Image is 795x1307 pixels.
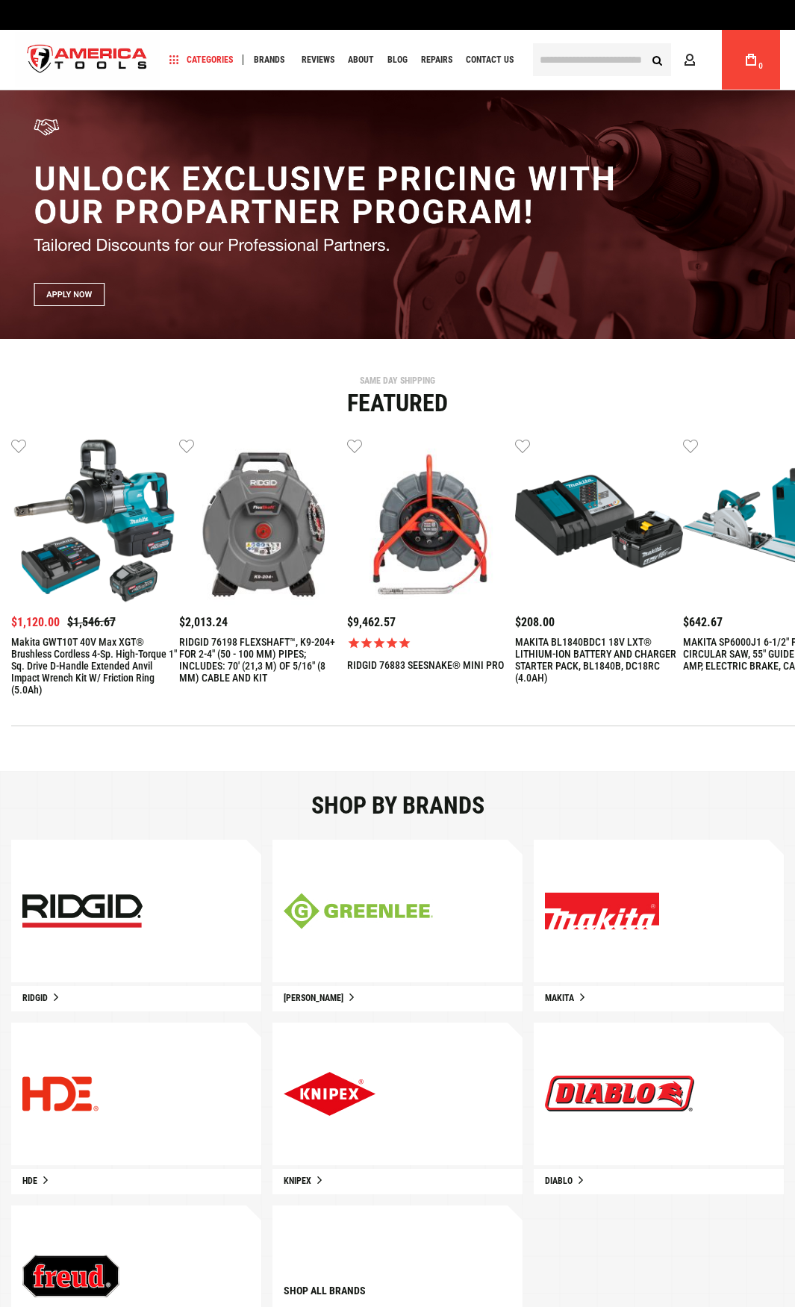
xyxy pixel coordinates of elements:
span: [PERSON_NAME] [284,993,343,1003]
img: Explore Our New Products [545,1076,694,1111]
span: $9,462.57 [347,615,396,629]
div: SAME DAY SHIPPING [11,376,784,385]
span: About [348,55,374,64]
img: Explore Our New Products [22,1076,99,1111]
a: store logo [15,32,160,88]
span: Reviews [302,55,334,64]
span: $1,546.67 [67,615,116,629]
img: Makita GWT10T 40V max XGT® Brushless Cordless 4‑Sp. High‑Torque 1" Sq. Drive D‑Handle Extended An... [11,437,179,605]
a: Explore Our New Products [272,1023,523,1165]
a: Reviews [295,50,341,70]
a: 0 [737,30,765,90]
img: Explore Our New Products [22,1255,119,1297]
a: RIDGID 76883 SEESNAKE® MINI PRO [347,437,515,609]
a: Diablo [534,1169,784,1194]
span: Repairs [421,55,452,64]
a: Explore Our New Products [11,1023,261,1165]
a: Makita GWT10T 40V max XGT® Brushless Cordless 4‑Sp. High‑Torque 1" Sq. Drive D‑Handle Extended An... [11,437,179,609]
span: Categories [169,54,233,65]
img: Explore Our New Products [545,892,659,930]
a: HDE [11,1169,261,1194]
img: ridgid-mobile.jpg [22,894,143,928]
div: Featured [11,391,784,415]
span: Blog [387,55,408,64]
img: America Tools [15,32,160,88]
a: Makita [534,986,784,1011]
button: Search [643,46,671,74]
a: About [341,50,381,70]
a: RIDGID 76198 FLEXSHAFT™, K9-204+ FOR 2-4 [179,437,347,609]
a: RIDGID 76883 SEESNAKE® MINI PRO [347,659,504,671]
a: [PERSON_NAME] [272,986,523,1011]
span: HDE [22,1176,37,1186]
span: Rated 5.0 out of 5 stars 1 reviews [347,636,515,650]
a: MAKITA BL1840BDC1 18V LXT® LITHIUM-ION BATTERY AND CHARGER STARTER PACK, BL1840B, DC18RC (4.0AH) [515,636,683,684]
a: Repairs [414,50,459,70]
span: Makita [545,993,574,1003]
a: Explore Our New Products [534,840,784,982]
span: Diablo [545,1176,573,1186]
span: 0 [758,62,763,70]
div: Shop by brands [11,793,784,817]
span: $2,013.24 [179,615,228,629]
img: RIDGID 76883 SEESNAKE® MINI PRO [347,437,515,605]
img: MAKITA BL1840BDC1 18V LXT® LITHIUM-ION BATTERY AND CHARGER STARTER PACK, BL1840B, DC18RC (4.0AH) [515,437,683,605]
a: Makita GWT10T 40V max XGT® Brushless Cordless 4‑Sp. High‑Torque 1" Sq. Drive D‑Handle Extended An... [11,636,179,696]
img: Explore Our New Products [284,1072,375,1116]
a: Categories [163,50,240,70]
span: Ridgid [22,993,48,1003]
a: Explore Our New Products [534,1023,784,1165]
a: Brands [247,50,291,70]
span: Knipex [284,1176,311,1186]
a: Blog [381,50,414,70]
img: RIDGID 76198 FLEXSHAFT™, K9-204+ FOR 2-4 [179,437,347,605]
a: Knipex [272,1169,523,1194]
span: Contact Us [466,55,514,64]
a: Shop all brands [284,1285,366,1296]
span: $642.67 [683,615,723,629]
span: $208.00 [515,615,555,629]
a: RIDGID 76198 FLEXSHAFT™, K9-204+ FOR 2-4" (50 - 100 MM) PIPES; INCLUDES: 70' (21,3 M) OF 5/16" (8... [179,636,347,684]
span: $1,120.00 [11,615,60,629]
a: MAKITA BL1840BDC1 18V LXT® LITHIUM-ION BATTERY AND CHARGER STARTER PACK, BL1840B, DC18RC (4.0AH) [515,437,683,609]
a: Contact Us [459,50,520,70]
img: greenline-mobile.jpg [284,893,433,929]
span: Brands [254,55,284,64]
a: Ridgid [11,986,261,1011]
